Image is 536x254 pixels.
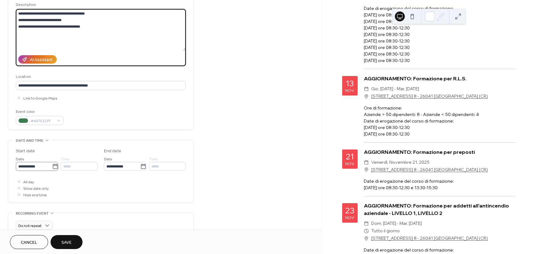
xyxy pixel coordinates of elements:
div: ​ [364,93,369,100]
a: [STREET_ADDRESS] 8 - 26041 [GEOGRAPHIC_DATA] (CR) [371,93,488,100]
a: [STREET_ADDRESS] 8 - 26041 [GEOGRAPHIC_DATA] (CR) [371,166,488,174]
span: Save [61,239,72,246]
div: ​ [364,166,369,174]
span: Do not repeat [18,222,42,229]
div: AGGIORNAMENTO: Formazione per preposti [364,148,516,156]
button: Save [51,235,83,249]
div: 13 [346,79,354,87]
span: Date [16,156,24,163]
div: Date di erogazione del corso di formazione: [DATE] ore 08:30-12:30 e 13:30-15:30 [364,178,516,191]
span: Time [149,156,158,163]
div: ​ [364,227,369,235]
span: #407C51FF [31,118,54,124]
button: Cancel [10,235,48,249]
div: AGGIORNAMENTO: Formazione per addetti all'antincendio aziendale - LIVELLO 1, LIVELLO 2 [364,202,516,217]
div: Date di erogazione del corso di formazione: [DATE] ore 08:30-12:30 [DATE] ore 08:30-12:30 [DATE] ... [364,5,516,64]
span: Date [104,156,112,163]
div: Start date [16,148,35,154]
span: Time [61,156,69,163]
div: ​ [364,235,369,242]
div: nov [345,162,354,166]
div: nov [345,88,354,92]
a: [STREET_ADDRESS] 8 - 26041 [GEOGRAPHIC_DATA] (CR) [371,235,488,242]
span: dom, [DATE] - mar, [DATE] [371,220,422,227]
div: AI Assistant [30,57,52,63]
div: Location [16,74,185,80]
div: nov [345,216,354,220]
span: Cancel [21,239,37,246]
span: All day [23,179,34,185]
div: ​ [364,220,369,227]
span: Recurring event [16,210,49,217]
div: Event color [16,109,62,115]
div: 21 [346,153,354,160]
div: AGGIORNAMENTO: Formazione per R.L.S. [364,75,516,82]
div: ​ [364,159,369,166]
button: AI Assistant [18,55,57,64]
div: ​ [364,85,369,93]
div: Description [16,2,185,8]
div: End date [104,148,121,154]
span: Show date only [23,185,49,192]
div: Ore di formazione: Aziende > 50 dipendenti: 8 - Aziende < 50 dipendenti: 4 Date di erogazione del... [364,105,516,137]
span: Date and time [16,137,43,144]
span: Link to Google Maps [23,95,57,102]
span: Hide end time [23,192,47,198]
span: Tutto il giorno [371,227,400,235]
span: venerdì, novembre 21, 2025 [371,159,430,166]
div: 23 [345,207,354,214]
span: gio, [DATE] - mar, [DATE] [371,85,419,93]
